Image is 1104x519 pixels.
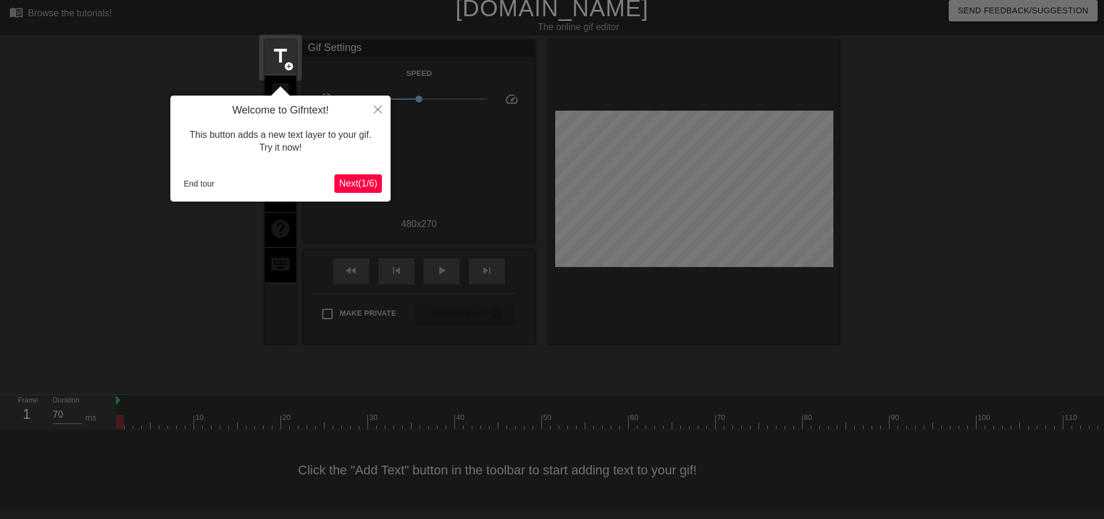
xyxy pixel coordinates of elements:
button: Next [334,174,382,193]
h4: Welcome to Gifntext! [179,104,382,117]
button: Close [365,96,391,122]
div: This button adds a new text layer to your gif. Try it now! [179,117,382,166]
span: Next ( 1 / 6 ) [339,178,377,188]
button: End tour [179,175,219,192]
